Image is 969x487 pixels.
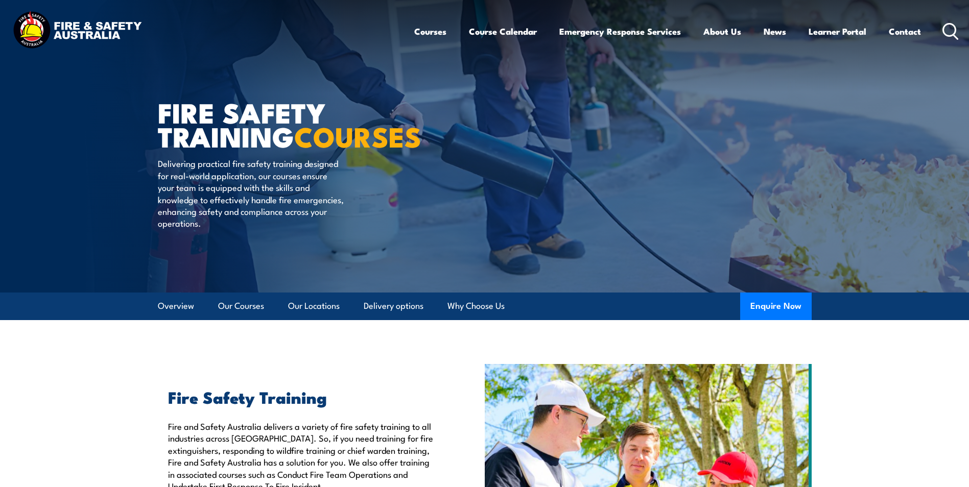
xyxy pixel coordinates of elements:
button: Enquire Now [740,293,812,320]
p: Delivering practical fire safety training designed for real-world application, our courses ensure... [158,157,344,229]
a: Courses [414,18,446,45]
strong: COURSES [294,114,421,157]
a: Why Choose Us [447,293,505,320]
a: Delivery options [364,293,423,320]
a: Our Courses [218,293,264,320]
a: News [764,18,786,45]
a: Learner Portal [809,18,866,45]
a: Overview [158,293,194,320]
a: Course Calendar [469,18,537,45]
a: Contact [889,18,921,45]
h1: FIRE SAFETY TRAINING [158,100,410,148]
a: About Us [703,18,741,45]
h2: Fire Safety Training [168,389,438,404]
a: Emergency Response Services [559,18,681,45]
a: Our Locations [288,293,340,320]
